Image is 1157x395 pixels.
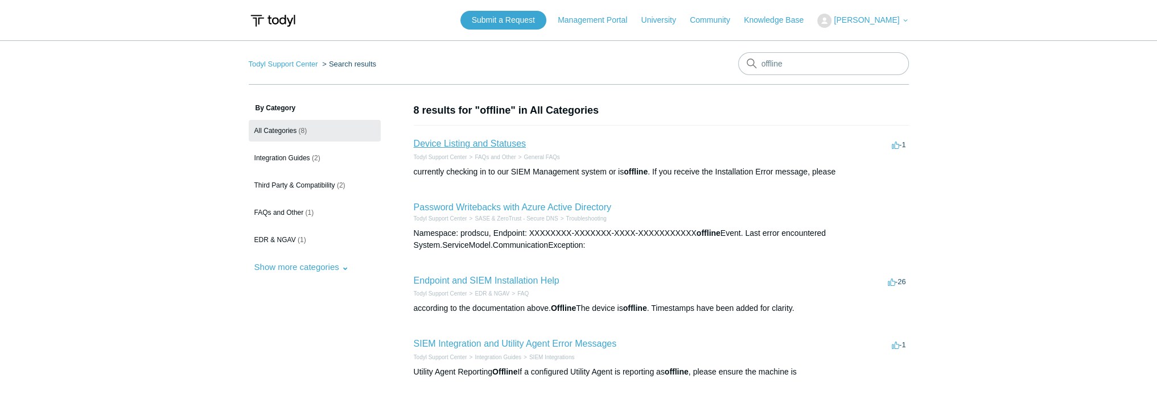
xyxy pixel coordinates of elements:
[492,367,517,376] em: Offline
[320,60,376,68] li: Search results
[467,214,558,223] li: SASE & ZeroTrust - Secure DNS
[312,154,320,162] span: (2)
[744,14,815,26] a: Knowledge Base
[892,140,906,149] span: -1
[697,228,720,238] em: offline
[414,166,909,178] div: currently checking in to our SIEM Management system or is . If you receive the Installation Error...
[414,366,909,378] div: Utility Agent Reporting If a configured Utility Agent is reporting as , please ensure the machine is
[509,289,529,298] li: FAQ
[249,120,381,142] a: All Categories (8)
[467,353,521,361] li: Integration Guides
[414,214,467,223] li: Todyl Support Center
[254,127,297,135] span: All Categories
[529,354,574,360] a: SIEM Integrations
[254,236,296,244] span: EDR & NGAV
[414,154,467,160] a: Todyl Support Center
[249,103,381,113] h3: By Category
[558,14,639,26] a: Management Portal
[298,236,306,244] span: (1)
[299,127,307,135] span: (8)
[467,153,516,161] li: FAQs and Other
[414,103,909,118] h1: 8 results for "offline" in All Categories
[414,227,909,251] div: Namespace: prodscu, Endpoint: XXXXXXXX-XXXXXXX-XXXX-XXXXXXXXXXX Event. Last error encountered Sys...
[414,139,526,148] a: Device Listing and Statuses
[249,60,318,68] a: Todyl Support Center
[475,154,516,160] a: FAQs and Other
[690,14,742,26] a: Community
[414,302,909,314] div: according to the documentation above. The device is . Timestamps have been added for clarity.
[414,353,467,361] li: Todyl Support Center
[834,15,899,24] span: [PERSON_NAME]
[517,290,529,297] a: FAQ
[414,202,611,212] a: Password Writebacks with Azure Active Directory
[817,14,908,28] button: [PERSON_NAME]
[414,215,467,222] a: Todyl Support Center
[892,340,906,349] span: -1
[475,290,509,297] a: EDR & NGAV
[306,209,314,217] span: (1)
[249,147,381,169] a: Integration Guides (2)
[414,276,559,285] a: Endpoint and SIEM Installation Help
[558,214,607,223] li: Troubleshooting
[460,11,546,30] a: Submit a Request
[516,153,560,161] li: General FAQs
[254,181,335,189] span: Third Party & Compatibility
[414,289,467,298] li: Todyl Support Center
[475,354,521,360] a: Integration Guides
[623,303,647,313] em: offline
[641,14,687,26] a: University
[254,209,304,217] span: FAQs and Other
[551,303,576,313] em: Offline
[249,60,320,68] li: Todyl Support Center
[521,353,574,361] li: SIEM Integrations
[414,290,467,297] a: Todyl Support Center
[249,256,355,277] button: Show more categories
[566,215,606,222] a: Troubleshooting
[249,202,381,223] a: FAQs and Other (1)
[624,167,648,176] em: offline
[475,215,558,222] a: SASE & ZeroTrust - Secure DNS
[414,339,617,348] a: SIEM Integration and Utility Agent Error Messages
[414,153,467,161] li: Todyl Support Center
[665,367,689,376] em: offline
[524,154,559,160] a: General FAQs
[337,181,345,189] span: (2)
[888,277,906,286] span: -26
[249,229,381,251] a: EDR & NGAV (1)
[738,52,909,75] input: Search
[254,154,310,162] span: Integration Guides
[467,289,509,298] li: EDR & NGAV
[249,174,381,196] a: Third Party & Compatibility (2)
[414,354,467,360] a: Todyl Support Center
[249,10,297,31] img: Todyl Support Center Help Center home page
